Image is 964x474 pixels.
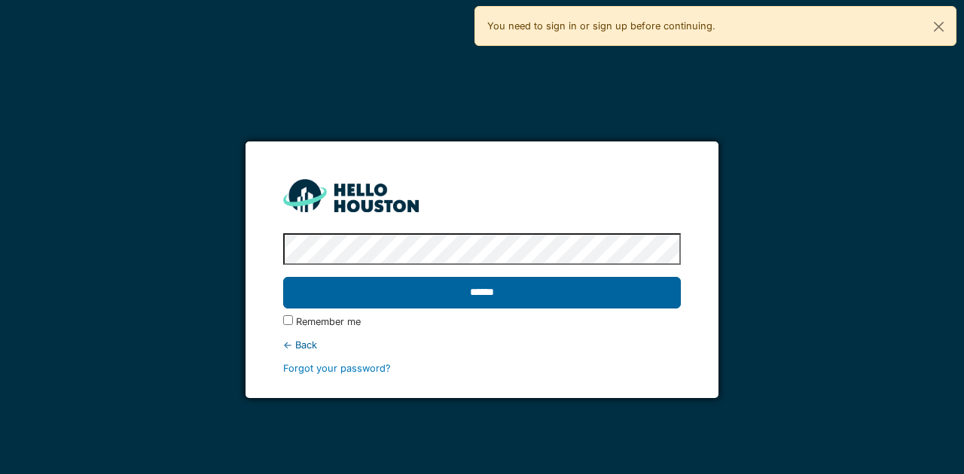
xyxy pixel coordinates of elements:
[283,179,419,211] img: HH_line-BYnF2_Hg.png
[283,338,680,352] div: ← Back
[922,7,956,47] button: Close
[283,363,391,374] a: Forgot your password?
[474,6,956,46] div: You need to sign in or sign up before continuing.
[296,314,361,329] label: Remember me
